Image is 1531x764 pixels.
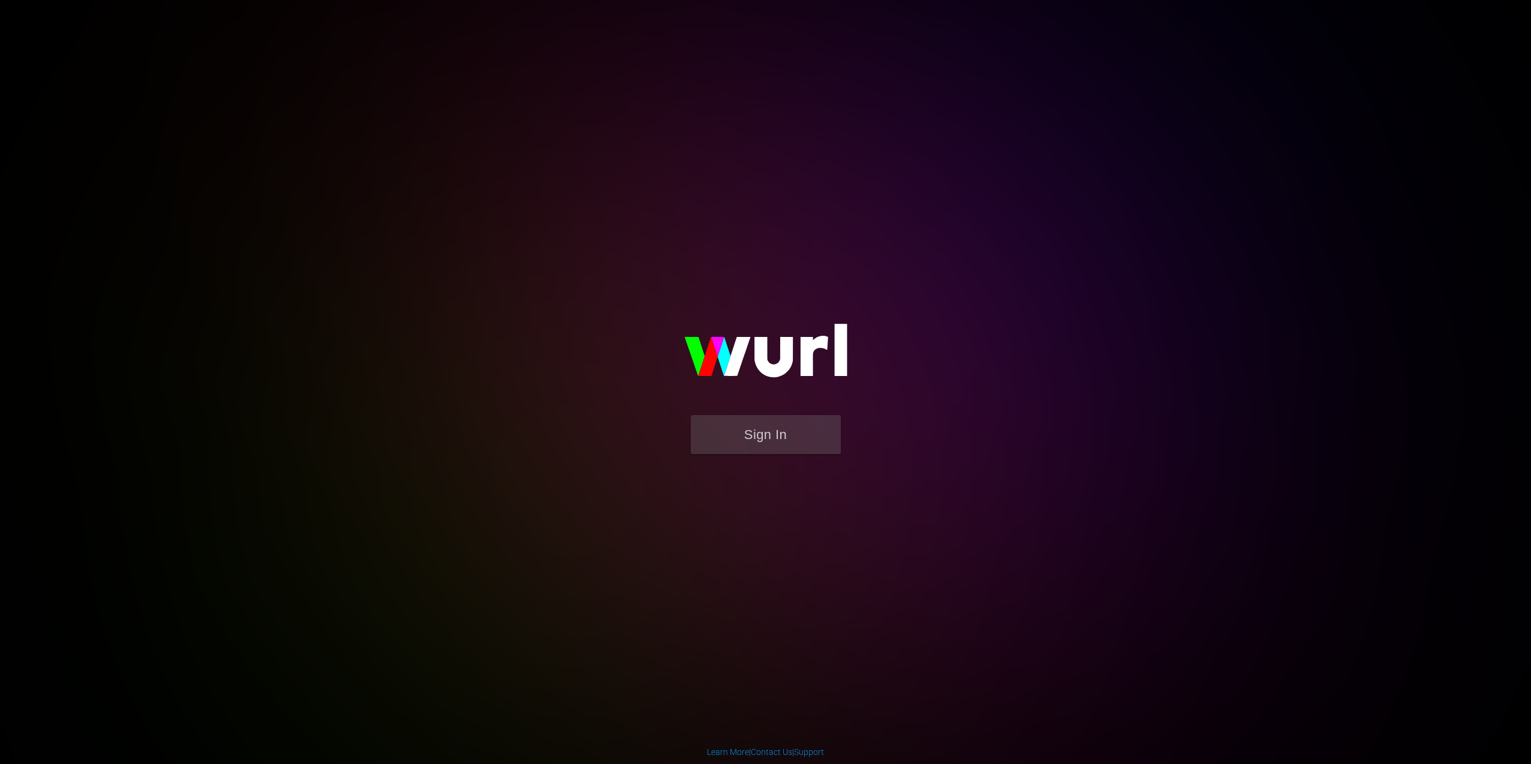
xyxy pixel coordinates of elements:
img: wurl-logo-on-black-223613ac3d8ba8fe6dc639794a292ebdb59501304c7dfd60c99c58986ef67473.svg [646,298,886,414]
a: Learn More [707,747,749,757]
button: Sign In [691,415,841,454]
a: Contact Us [751,747,792,757]
div: | | [707,746,824,758]
a: Support [794,747,824,757]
